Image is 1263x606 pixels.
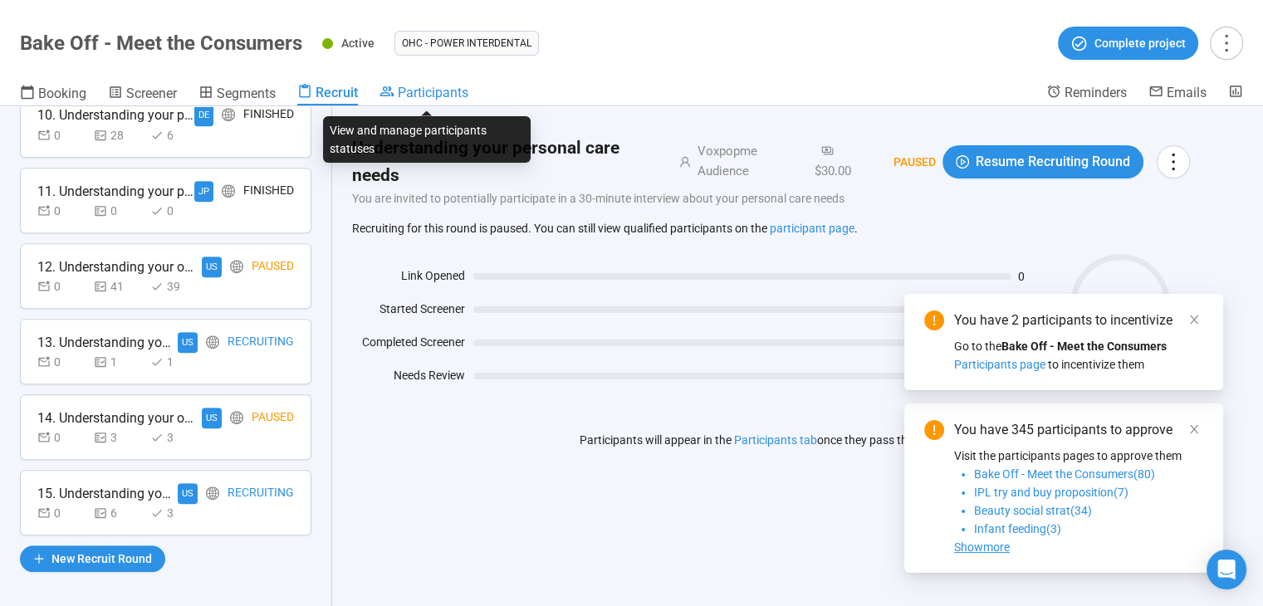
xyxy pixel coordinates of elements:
[1188,423,1200,435] span: close
[37,105,194,125] div: 10. Understanding your personal care needs
[108,84,177,105] a: Screener
[37,353,87,371] div: 0
[1046,84,1127,104] a: Reminders
[126,86,177,101] span: Screener
[243,105,294,125] div: Finished
[194,105,213,125] div: DE
[976,151,1130,172] span: Resume Recruiting Round
[150,202,200,220] div: 0
[1148,84,1207,104] a: Emails
[379,84,468,104] a: Participants
[1001,340,1167,353] strong: Bake Off - Meet the Consumers
[954,310,1203,330] div: You have 2 participants to incentivize
[1162,150,1184,173] span: more
[1215,32,1237,54] span: more
[956,155,969,169] span: play-circle
[352,219,1190,237] div: Recruiting for this round is paused. You can still view qualified participants on the .
[974,522,1061,535] span: Infant feeding(3)
[352,189,1190,208] p: You are invited to potentially participate in a 30-minute interview about your personal care needs
[37,428,87,447] div: 0
[398,85,468,100] span: Participants
[954,540,1010,554] span: Showmore
[323,116,531,163] div: View and manage participants statuses
[228,483,294,504] div: Recruiting
[974,486,1128,499] span: IPL try and buy proposition(7)
[94,504,144,522] div: 6
[297,84,358,105] a: Recruit
[37,257,195,277] div: 12. Understanding your oral healthcare needs
[659,156,691,168] span: user
[94,277,144,296] div: 41
[734,433,817,447] a: Participants tab
[202,408,222,428] div: US
[217,86,276,101] span: Segments
[178,483,198,504] div: US
[38,86,86,101] span: Booking
[954,447,1203,465] p: Visit the participants pages to approve them
[1018,271,1041,282] span: 0
[228,332,294,353] div: Recruiting
[252,257,294,277] div: Paused
[341,37,374,50] span: Active
[1094,34,1186,52] span: Complete project
[194,181,213,202] div: JP
[974,504,1092,517] span: Beauty social strat(34)
[37,181,194,202] div: 11. Understanding your personal care needs
[222,184,235,198] span: global
[94,428,144,447] div: 3
[580,431,962,449] p: Participants will appear in the once they pass the screener.
[150,353,200,371] div: 1
[206,335,219,349] span: global
[1058,27,1198,60] button: Complete project
[1210,27,1243,60] button: more
[1065,85,1127,100] span: Reminders
[94,353,144,371] div: 1
[37,504,87,522] div: 0
[954,337,1203,374] div: Go to the to incentivize them
[954,358,1045,371] span: Participants page
[230,260,243,273] span: global
[150,504,200,522] div: 3
[974,467,1155,481] span: Bake Off - Meet the Consumers(80)
[1157,145,1190,178] button: more
[924,310,944,330] span: exclamation-circle
[202,257,222,277] div: US
[20,545,165,572] button: plusNew Recruit Round
[150,126,200,144] div: 6
[1167,85,1207,100] span: Emails
[37,332,178,353] div: 13. Understanding your oral healthcare needs
[352,266,465,291] div: Link Opened
[206,486,219,500] span: global
[770,222,854,235] a: participant page
[691,142,808,181] div: Voxpopme Audience
[808,142,874,181] div: $30.00
[1207,550,1246,589] div: Open Intercom Messenger
[352,333,465,358] div: Completed Screener
[942,145,1143,178] button: play-circleResume Recruiting Round
[316,85,358,100] span: Recruit
[1188,314,1200,325] span: close
[94,202,144,220] div: 0
[33,553,45,564] span: plus
[243,181,294,202] div: Finished
[178,332,198,353] div: US
[352,366,465,391] div: Needs Review
[924,420,944,440] span: exclamation-circle
[352,300,465,325] div: Started Screener
[51,550,152,568] span: New Recruit Round
[20,84,86,105] a: Booking
[252,408,294,428] div: Paused
[150,277,200,296] div: 39
[402,35,531,51] span: OHC - Power Interdental
[198,84,276,105] a: Segments
[874,153,936,171] div: Paused
[37,277,87,296] div: 0
[230,411,243,424] span: global
[94,126,144,144] div: 28
[37,483,178,504] div: 15. Understanding your oral healthcare needs
[20,32,302,55] h1: Bake Off - Meet the Consumers
[150,428,200,447] div: 3
[954,420,1203,440] div: You have 345 participants to approve
[37,202,87,220] div: 0
[37,126,87,144] div: 0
